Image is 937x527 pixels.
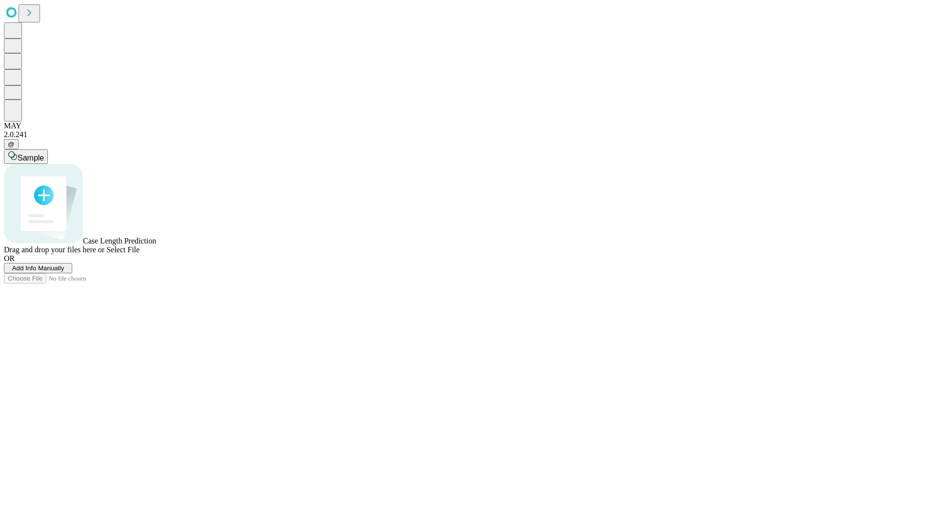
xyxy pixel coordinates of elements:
span: Case Length Prediction [83,237,156,245]
span: Add Info Manually [12,264,64,272]
span: @ [8,141,15,148]
div: 2.0.241 [4,130,933,139]
span: Drag and drop your files here or [4,245,104,254]
span: Sample [18,154,44,162]
span: OR [4,254,15,263]
button: @ [4,139,19,149]
div: MAY [4,122,933,130]
button: Sample [4,149,48,164]
button: Add Info Manually [4,263,72,273]
span: Select File [106,245,140,254]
